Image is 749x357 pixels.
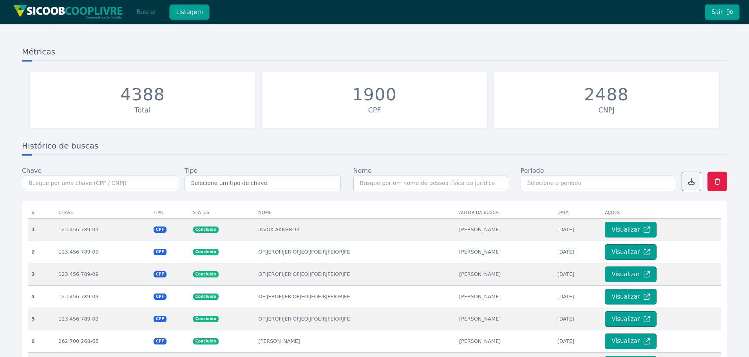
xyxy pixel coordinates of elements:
th: 2 [28,241,55,263]
span: CPF [154,338,166,344]
span: CPF [154,316,166,322]
td: [DATE] [554,218,602,241]
td: [PERSON_NAME] [255,330,456,352]
th: # [28,207,55,219]
div: 2488 [584,85,629,105]
button: Visualizar [605,244,657,260]
button: Visualizar [605,289,657,304]
th: Nome [255,207,456,219]
td: [PERSON_NAME] [456,263,554,285]
img: img/sicoob_cooplivre.png [13,5,123,19]
td: [PERSON_NAME] [456,308,554,330]
div: CPF [266,105,483,115]
td: [PERSON_NAME] [456,241,554,263]
label: Tipo [185,166,198,176]
th: 1 [28,218,55,241]
label: Nome [353,166,372,176]
th: Tipo [150,207,190,219]
td: 123.456.789-09 [55,263,150,285]
th: Data [554,207,602,219]
td: OFIJEROFIJERIOFJEOIJFOEIRJFEIORJFE [255,308,456,330]
div: CNPJ [498,105,715,115]
button: Visualizar [605,222,657,237]
td: [DATE] [554,308,602,330]
label: Chave [22,166,42,176]
th: 5 [28,308,55,330]
th: Chave [55,207,150,219]
button: Visualizar [605,266,657,282]
div: 1900 [352,85,397,105]
td: [DATE] [554,285,602,308]
input: Selecione o período [521,176,675,191]
td: 123.456.789-09 [55,308,150,330]
td: OFIJEROFIJERIOFJEOIJFOEIRJFEIORJFE [255,285,456,308]
span: Concluido [193,338,219,344]
td: [DATE] [554,241,602,263]
th: 3 [28,263,55,285]
span: CPF [154,271,166,277]
td: 123.456.789-09 [55,241,150,263]
td: [PERSON_NAME] [456,218,554,241]
th: Status [190,207,255,219]
td: [DATE] [554,263,602,285]
td: 123.456.789-09 [55,285,150,308]
label: Período [521,166,544,176]
td: 262.700.268-65 [55,330,150,352]
span: CPF [154,249,166,255]
button: Visualizar [605,333,657,349]
td: [DATE] [554,330,602,352]
span: Concluido [193,227,219,233]
div: Total [34,105,251,115]
span: Concluido [193,249,219,255]
input: Busque por um nome de pessoa física ou jurídica [353,176,508,191]
span: Concluido [193,316,219,322]
th: Autor da busca [456,207,554,219]
td: 123.456.789-09 [55,218,150,241]
h3: Métricas [22,46,727,61]
span: Concluido [193,294,219,300]
span: CPF [154,227,166,233]
span: CPF [154,294,166,300]
span: Concluido [193,271,219,277]
td: IKVOX AKKHRLO [255,218,456,241]
td: OFIJEROFIJERIOFJEOIJFOEIRJFEIORJFE [255,241,456,263]
td: OFIJEROFIJERIOFJEOIJFOEIRJFEIORJFE [255,263,456,285]
button: Buscar [130,4,163,20]
td: [PERSON_NAME] [456,285,554,308]
td: [PERSON_NAME] [456,330,554,352]
button: Listagem [169,4,210,20]
button: Sair [705,4,740,20]
input: Busque por uma chave (CPF / CNPJ) [22,176,178,191]
button: Visualizar [605,311,657,327]
h3: Histórico de buscas [22,140,727,155]
div: 4388 [120,85,165,105]
th: Ações [602,207,721,219]
th: 4 [28,285,55,308]
th: 6 [28,330,55,352]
